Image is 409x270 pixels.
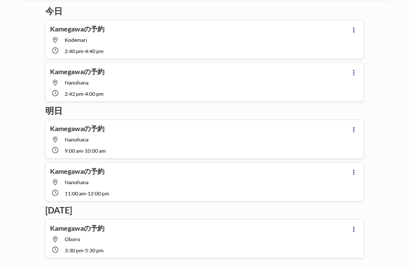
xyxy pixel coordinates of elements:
[50,124,104,133] h4: Kamegawaの予約
[65,148,83,154] span: 9:00 AM
[65,79,88,86] span: Nanohana
[65,190,86,197] span: 11:00 AM
[65,136,88,143] span: Nanohana
[85,48,104,54] span: 4:40 PM
[85,91,104,97] span: 4:00 PM
[86,190,88,197] span: -
[45,6,364,16] h3: 今日
[83,247,85,254] span: -
[45,205,364,216] h3: [DATE]
[50,67,104,76] h4: Kamegawaの予約
[65,247,83,254] span: 3:30 PM
[45,105,364,116] h3: 明日
[83,48,85,54] span: -
[83,148,85,154] span: -
[65,236,80,242] span: Oboro
[50,25,104,33] h4: Kamegawaの予約
[83,91,85,97] span: -
[85,247,104,254] span: 5:30 PM
[65,37,87,43] span: Kodemari
[65,91,83,97] span: 2:42 PM
[50,224,104,232] h4: Kamegawaの予約
[65,179,88,185] span: Nanohana
[50,167,104,176] h4: Kamegawaの予約
[85,148,106,154] span: 10:00 AM
[65,48,83,54] span: 2:40 PM
[88,190,109,197] span: 12:00 PM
